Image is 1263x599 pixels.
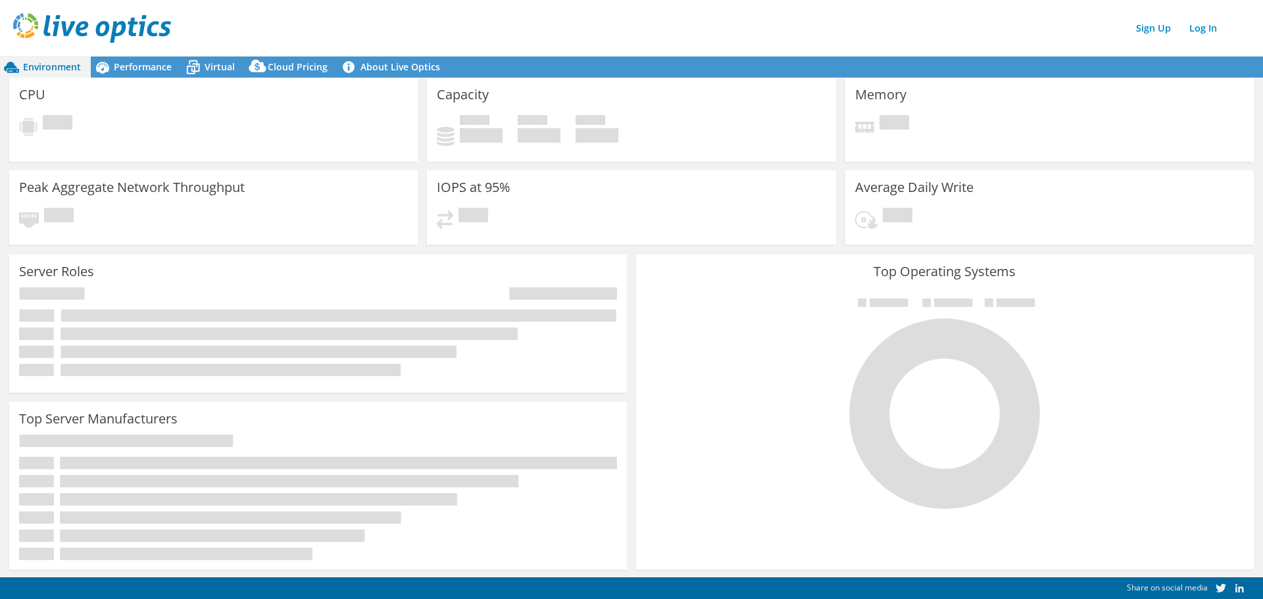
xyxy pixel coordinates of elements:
span: Virtual [205,60,235,73]
span: Performance [114,60,172,73]
span: Pending [883,208,912,226]
h3: Server Roles [19,264,94,279]
span: Pending [43,115,72,133]
span: Pending [458,208,488,226]
h3: Average Daily Write [855,180,974,195]
span: Pending [879,115,909,133]
span: Cloud Pricing [268,60,328,73]
h3: CPU [19,87,45,102]
span: Pending [44,208,74,226]
a: Log In [1183,18,1224,37]
h3: IOPS at 95% [437,180,510,195]
span: Environment [23,60,81,73]
h3: Top Server Manufacturers [19,412,178,426]
h3: Memory [855,87,906,102]
span: Share on social media [1127,582,1208,593]
h3: Top Operating Systems [646,264,1244,279]
h4: 0 GiB [576,128,618,143]
a: About Live Optics [337,57,450,78]
span: Used [460,115,489,128]
a: Sign Up [1129,18,1177,37]
span: Total [576,115,605,128]
h3: Peak Aggregate Network Throughput [19,180,245,195]
h4: 0 GiB [518,128,560,143]
img: live_optics_svg.svg [13,13,171,43]
span: Free [518,115,547,128]
h3: Capacity [437,87,489,102]
h4: 0 GiB [460,128,503,143]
